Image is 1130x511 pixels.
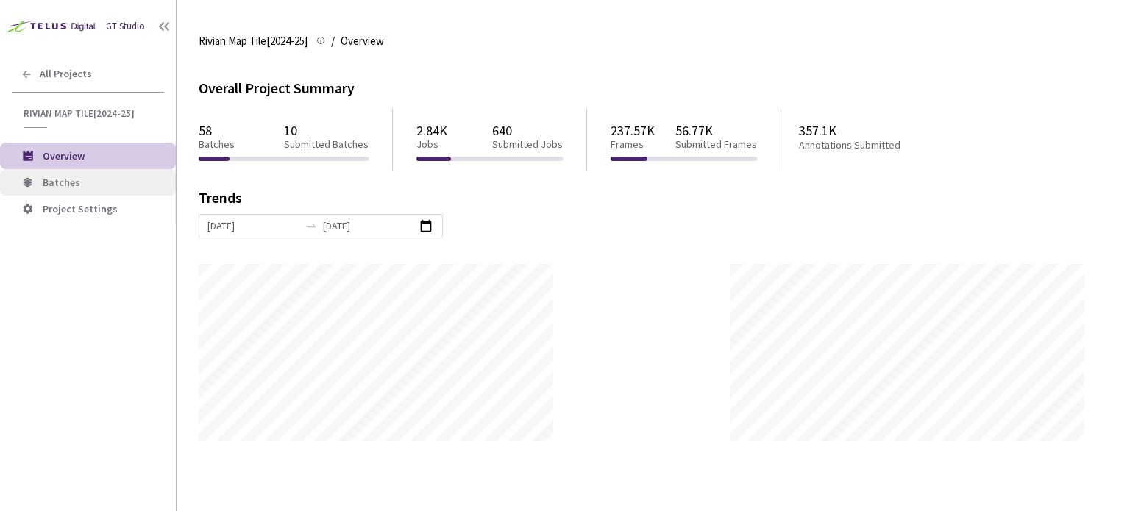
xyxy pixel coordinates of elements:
[492,123,563,138] p: 640
[43,149,85,162] span: Overview
[207,218,299,234] input: Start date
[416,123,447,138] p: 2.84K
[799,139,958,151] p: Annotations Submitted
[24,107,155,120] span: Rivian Map Tile[2024-25]
[199,190,1087,214] div: Trends
[341,32,384,50] span: Overview
[331,32,335,50] li: /
[43,176,80,189] span: Batches
[284,138,369,151] p: Submitted Batches
[284,123,369,138] p: 10
[323,218,415,234] input: End date
[416,138,447,151] p: Jobs
[43,202,118,215] span: Project Settings
[492,138,563,151] p: Submitted Jobs
[305,220,317,232] span: swap-right
[799,123,958,138] p: 357.1K
[199,76,1108,99] div: Overall Project Summary
[199,123,235,138] p: 58
[106,19,145,34] div: GT Studio
[675,123,757,138] p: 56.77K
[675,138,757,151] p: Submitted Frames
[611,123,655,138] p: 237.57K
[305,220,317,232] span: to
[199,32,308,50] span: Rivian Map Tile[2024-25]
[40,68,92,80] span: All Projects
[611,138,655,151] p: Frames
[199,138,235,151] p: Batches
